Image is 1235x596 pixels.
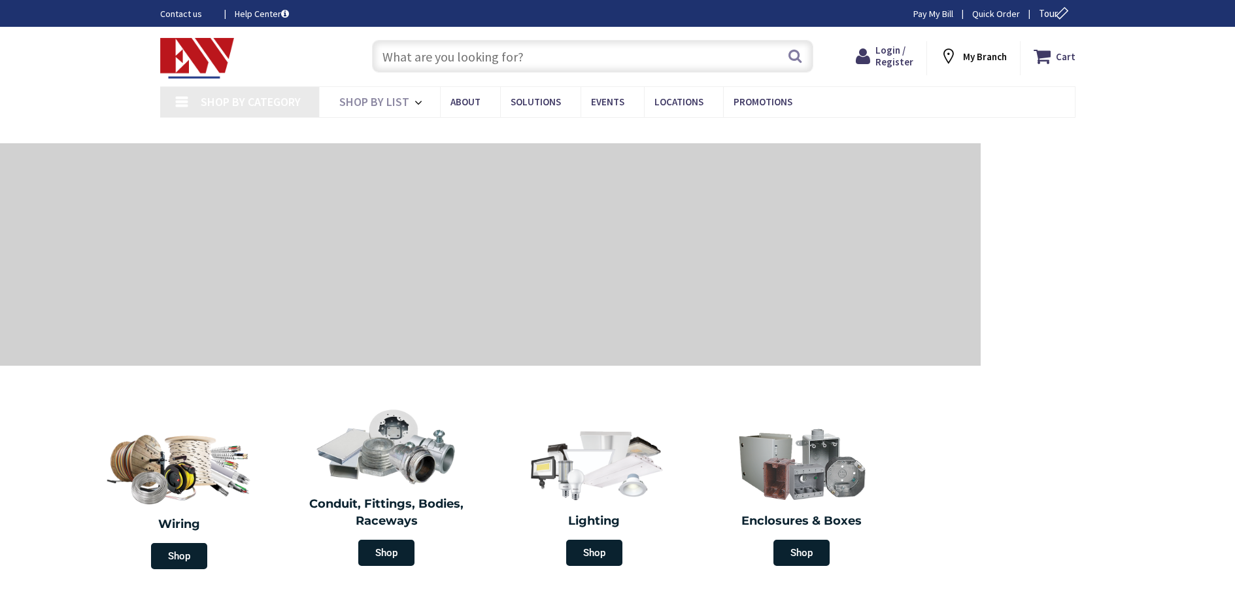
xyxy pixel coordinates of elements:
[875,44,913,68] span: Login / Register
[500,513,688,530] h2: Lighting
[293,496,481,529] h2: Conduit, Fittings, Bodies, Raceways
[372,40,813,73] input: What are you looking for?
[160,7,214,20] a: Contact us
[201,94,301,109] span: Shop By Category
[511,96,561,108] span: Solutions
[1034,44,1075,68] a: Cart
[450,96,481,108] span: About
[734,96,792,108] span: Promotions
[913,7,953,20] a: Pay My Bill
[939,44,1007,68] div: My Branch
[708,513,896,530] h2: Enclosures & Boxes
[702,419,903,572] a: Enclosures & Boxes Shop
[494,419,695,572] a: Lighting Shop
[235,7,289,20] a: Help Center
[1056,44,1075,68] strong: Cart
[286,402,488,572] a: Conduit, Fittings, Bodies, Raceways Shop
[566,540,622,566] span: Shop
[75,419,283,576] a: Wiring Shop
[358,540,414,566] span: Shop
[591,96,624,108] span: Events
[339,94,409,109] span: Shop By List
[963,50,1007,63] strong: My Branch
[160,38,235,79] img: Electrical Wholesalers, Inc.
[856,44,913,68] a: Login / Register
[972,7,1020,20] a: Quick Order
[654,96,703,108] span: Locations
[82,516,277,533] h2: Wiring
[773,540,830,566] span: Shop
[151,543,207,569] span: Shop
[1039,7,1072,20] span: Tour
